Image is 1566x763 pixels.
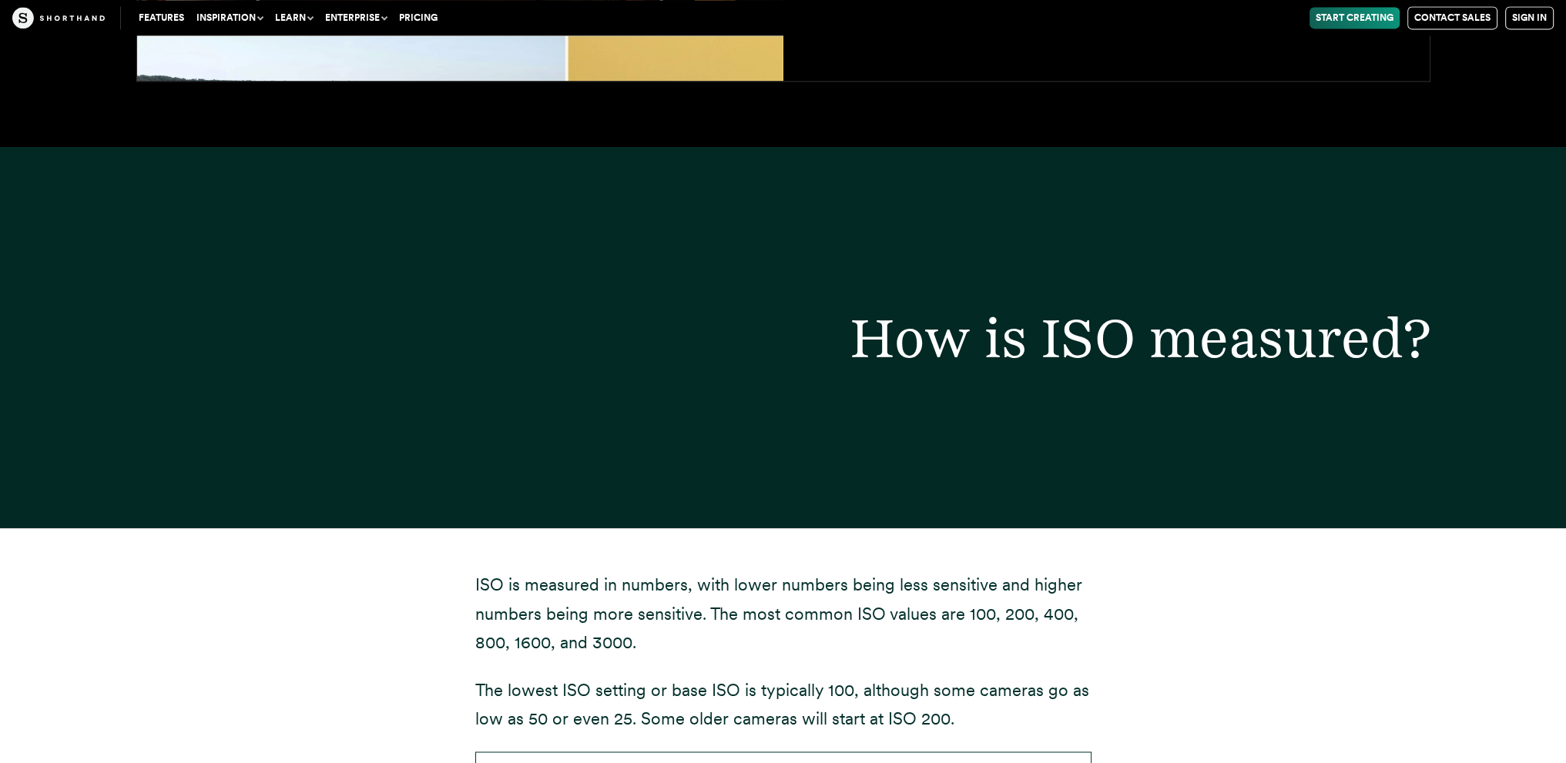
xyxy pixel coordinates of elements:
a: Sign in [1505,6,1554,29]
a: Features [132,7,190,28]
button: Enterprise [319,7,393,28]
a: Contact Sales [1407,6,1497,29]
button: Learn [269,7,319,28]
p: The lowest ISO setting or base ISO is typically 100, although some cameras go as low as 50 or eve... [475,676,1092,734]
img: The Craft [12,7,105,28]
button: Inspiration [190,7,269,28]
h2: How is ISO measured? [670,310,1461,366]
a: Pricing [393,7,444,28]
a: Start Creating [1309,7,1400,28]
p: ISO is measured in numbers, with lower numbers being less sensitive and higher numbers being more... [475,571,1092,657]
